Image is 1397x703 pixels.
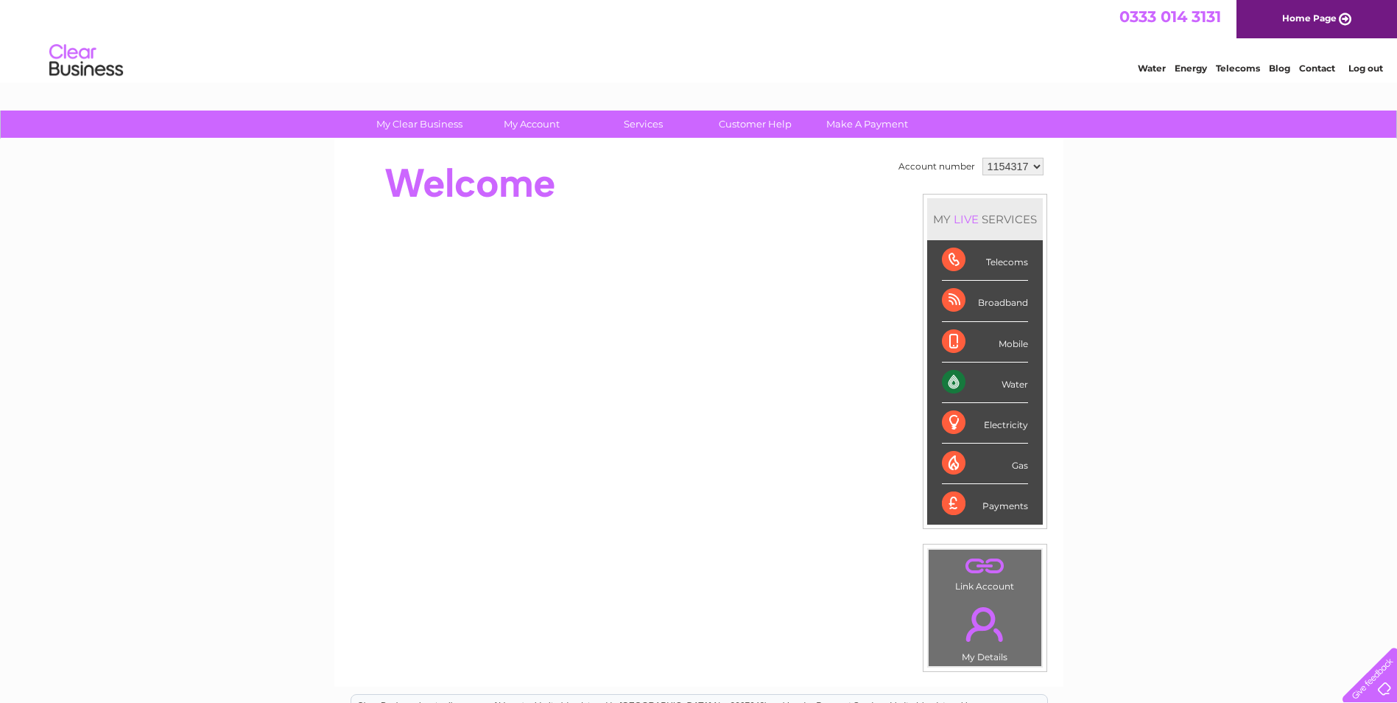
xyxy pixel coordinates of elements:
img: logo.png [49,38,124,83]
a: My Account [471,111,592,138]
div: LIVE [951,212,982,226]
td: Link Account [928,549,1042,595]
a: Log out [1348,63,1383,74]
div: Telecoms [942,240,1028,281]
a: Telecoms [1216,63,1260,74]
a: Make A Payment [806,111,928,138]
a: . [932,598,1038,650]
div: Payments [942,484,1028,524]
div: Electricity [942,403,1028,444]
a: . [932,553,1038,579]
td: Account number [895,154,979,179]
a: Customer Help [694,111,816,138]
a: Blog [1269,63,1290,74]
div: Gas [942,444,1028,484]
td: My Details [928,595,1042,667]
a: My Clear Business [359,111,480,138]
a: Contact [1299,63,1335,74]
div: Water [942,363,1028,403]
a: Water [1138,63,1166,74]
a: Energy [1175,63,1207,74]
a: 0333 014 3131 [1119,7,1221,26]
div: MY SERVICES [927,198,1043,240]
a: Services [583,111,704,138]
div: Mobile [942,322,1028,363]
div: Broadband [942,281,1028,321]
div: Clear Business is a trading name of Verastar Limited (registered in [GEOGRAPHIC_DATA] No. 3667643... [351,8,1047,71]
